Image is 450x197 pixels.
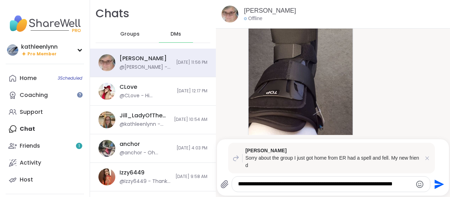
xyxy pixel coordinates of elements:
span: 1 [78,143,80,149]
img: kathleenlynn [7,44,18,56]
div: Jill_LadyOfTheMountain [120,112,170,119]
a: Friends1 [6,137,84,154]
img: https://sharewell-space-live.sfo3.digitaloceanspaces.com/user-generated/bd698b57-9748-437a-a102-e... [98,140,115,157]
a: Host [6,171,84,188]
span: [DATE] 11:56 PM [176,60,207,66]
img: ShareWell Nav Logo [6,11,84,36]
span: 3 Scheduled [58,75,82,81]
div: Coaching [20,91,48,99]
button: Send [430,176,446,192]
a: [PERSON_NAME] [244,6,296,15]
p: Sorry about the group I just got home from ER had a spell and fell. My new friend [245,154,421,169]
textarea: Type your message [238,180,412,188]
div: Friends [20,142,40,150]
div: kathleenlynn [21,43,58,51]
a: Support [6,104,84,121]
div: Activity [20,159,41,167]
img: https://sharewell-space-live.sfo3.digitaloceanspaces.com/user-generated/380e89db-2a5e-43fa-ad13-d... [98,83,115,100]
a: Coaching [6,87,84,104]
div: @kathleenlynn - Got it! [120,121,170,128]
span: [DATE] 4:03 PM [176,145,207,151]
iframe: Spotlight [77,92,83,98]
div: anchor [120,140,140,148]
div: Offline [244,15,262,22]
img: https://sharewell-space-live.sfo3.digitaloceanspaces.com/user-generated/beac06d6-ae44-42f7-93ae-b... [98,168,115,185]
img: https://sharewell-space-live.sfo3.digitaloceanspaces.com/user-generated/2a5f502b-e350-4429-9881-2... [221,6,238,23]
span: [DATE] 10:54 AM [174,117,207,123]
span: Groups [120,31,140,38]
span: [DATE] 9:58 AM [175,174,207,180]
div: @Izzy6449 - Thank you [PERSON_NAME]! That means a lot to me ☺️💕 [120,178,171,185]
div: @CLove - Hi [PERSON_NAME] ! wanted to share this in case you wanted to come join us I am doing a ... [120,92,173,99]
span: DMs [171,31,181,38]
div: Home [20,74,37,82]
span: [PERSON_NAME] [245,147,421,154]
span: Pro Member [27,51,57,57]
div: Support [20,108,43,116]
img: https://sharewell-space-live.sfo3.digitaloceanspaces.com/user-generated/2a5f502b-e350-4429-9881-2... [98,54,115,71]
div: Host [20,176,33,184]
a: Home3Scheduled [6,70,84,87]
span: [DATE] 12:17 PM [177,88,207,94]
div: [PERSON_NAME] [120,55,167,62]
a: Activity [6,154,84,171]
div: CLove [120,83,137,91]
div: Izzy6449 [120,169,144,177]
div: @[PERSON_NAME] - Sorry about the group I just got home from ER had a spell and fell. My new friend [120,64,172,71]
img: https://sharewell-space-live.sfo3.digitaloceanspaces.com/user-generated/2564abe4-c444-4046-864b-7... [98,111,115,128]
h1: Chats [96,6,129,21]
button: Emoji picker [416,180,424,189]
div: @anchor - Oh [PERSON_NAME] you were great as always and it was actually lovely to hear about your... [120,149,172,156]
